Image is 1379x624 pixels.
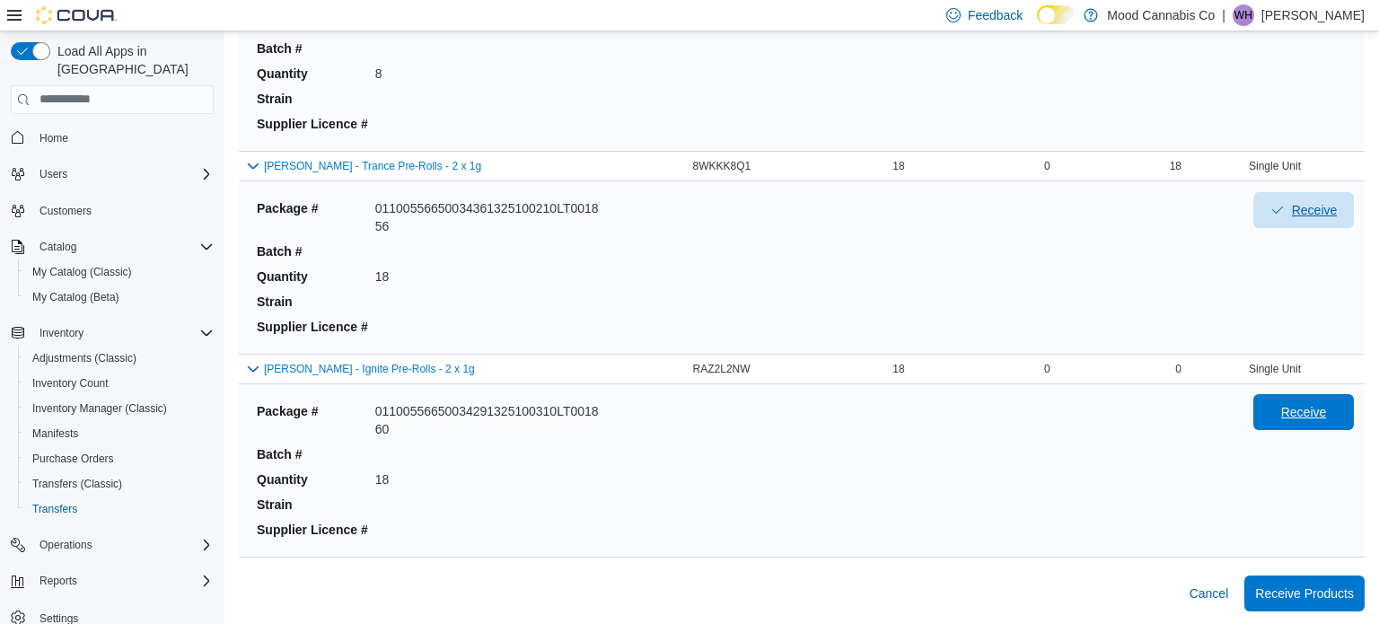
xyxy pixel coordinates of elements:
[18,259,221,285] button: My Catalog (Classic)
[25,373,116,394] a: Inventory Count
[32,477,122,491] span: Transfers (Classic)
[25,286,127,308] a: My Catalog (Beta)
[257,242,368,260] dt: Batch #
[1281,403,1327,421] span: Receive
[375,402,602,438] dd: 01100556650034291325100310LT001860
[25,473,214,495] span: Transfers (Classic)
[4,198,221,224] button: Customers
[18,346,221,371] button: Adjustments (Classic)
[257,318,368,336] dt: Supplier Licence #
[1037,5,1075,24] input: Dark Mode
[25,261,214,283] span: My Catalog (Classic)
[32,426,78,441] span: Manifests
[257,199,368,217] dt: Package #
[257,496,368,514] dt: Strain
[25,347,144,369] a: Adjustments (Classic)
[257,470,368,488] dt: Quantity
[25,448,121,470] a: Purchase Orders
[892,362,904,376] span: 18
[1261,4,1365,26] p: [PERSON_NAME]
[32,236,83,258] button: Catalog
[1185,155,1365,177] div: Single Unit
[25,347,214,369] span: Adjustments (Classic)
[25,398,174,419] a: Inventory Manager (Classic)
[1037,24,1038,25] span: Dark Mode
[1054,155,1185,177] div: 18
[40,538,92,552] span: Operations
[32,452,114,466] span: Purchase Orders
[18,421,221,446] button: Manifests
[1244,576,1365,611] button: Receive Products
[4,568,221,593] button: Reports
[257,90,368,108] dt: Strain
[257,293,368,311] dt: Strain
[32,127,75,149] a: Home
[1234,4,1252,26] span: WH
[257,445,368,463] dt: Batch #
[18,497,221,522] button: Transfers
[257,402,368,420] dt: Package #
[18,285,221,310] button: My Catalog (Beta)
[32,265,132,279] span: My Catalog (Classic)
[40,167,67,181] span: Users
[1222,4,1225,26] p: |
[375,65,602,83] dd: 8
[25,473,129,495] a: Transfers (Classic)
[32,322,214,344] span: Inventory
[32,570,84,592] button: Reports
[257,115,368,133] dt: Supplier Licence #
[32,351,136,365] span: Adjustments (Classic)
[1054,358,1185,380] div: 0
[375,268,602,286] dd: 18
[36,6,117,24] img: Cova
[25,498,84,520] a: Transfers
[1044,159,1050,173] span: 0
[32,290,119,304] span: My Catalog (Beta)
[40,326,83,340] span: Inventory
[257,268,368,286] dt: Quantity
[25,448,214,470] span: Purchase Orders
[32,236,214,258] span: Catalog
[4,321,221,346] button: Inventory
[40,131,68,145] span: Home
[18,371,221,396] button: Inventory Count
[1190,584,1229,602] span: Cancel
[18,446,221,471] button: Purchase Orders
[32,534,214,556] span: Operations
[32,376,109,391] span: Inventory Count
[25,286,214,308] span: My Catalog (Beta)
[4,234,221,259] button: Catalog
[264,363,475,375] button: [PERSON_NAME] - Ignite Pre-Rolls - 2 x 1g
[375,199,602,235] dd: 01100556650034361325100210LT001856
[32,401,167,416] span: Inventory Manager (Classic)
[1182,576,1236,611] button: Cancel
[4,162,221,187] button: Users
[1292,201,1338,219] span: Receive
[375,470,602,488] dd: 18
[257,40,368,57] dt: Batch #
[4,532,221,558] button: Operations
[4,125,221,151] button: Home
[25,398,214,419] span: Inventory Manager (Classic)
[40,240,76,254] span: Catalog
[264,160,481,172] button: [PERSON_NAME] - Trance Pre-Rolls - 2 x 1g
[693,362,751,376] span: RAZ2L2NW
[25,373,214,394] span: Inventory Count
[1107,4,1215,26] p: Mood Cannabis Co
[25,261,139,283] a: My Catalog (Classic)
[18,396,221,421] button: Inventory Manager (Classic)
[18,471,221,497] button: Transfers (Classic)
[693,159,751,173] span: 8WKKK8Q1
[1253,192,1354,228] button: Receive
[1253,394,1354,430] button: Receive
[1044,362,1050,376] span: 0
[32,163,75,185] button: Users
[32,127,214,149] span: Home
[32,199,214,222] span: Customers
[40,204,92,218] span: Customers
[40,574,77,588] span: Reports
[968,6,1023,24] span: Feedback
[32,502,77,516] span: Transfers
[892,159,904,173] span: 18
[1185,358,1365,380] div: Single Unit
